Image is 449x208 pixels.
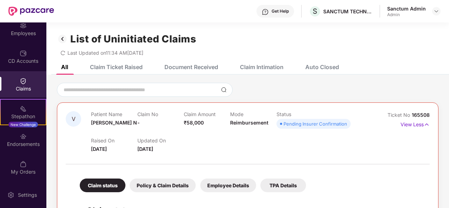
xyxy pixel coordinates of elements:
[90,63,143,71] div: Claim Ticket Raised
[16,192,39,199] div: Settings
[305,63,339,71] div: Auto Closed
[130,179,196,192] div: Policy & Claim Details
[184,111,230,117] p: Claim Amount
[8,7,54,16] img: New Pazcare Logo
[20,133,27,140] img: svg+xml;base64,PHN2ZyBpZD0iRW5kb3JzZW1lbnRzIiB4bWxucz0iaHR0cDovL3d3dy53My5vcmcvMjAwMC9zdmciIHdpZH...
[434,8,439,14] img: svg+xml;base64,PHN2ZyBpZD0iRHJvcGRvd24tMzJ4MzIiIHhtbG5zPSJodHRwOi8vd3d3LnczLm9yZy8yMDAwL3N2ZyIgd2...
[240,63,284,71] div: Claim Intimation
[80,179,125,192] div: Claim status
[323,8,372,15] div: SANCTUM TECHNOLOGIES P LTD
[8,122,38,127] div: New Challenge
[276,111,323,117] p: Status
[221,87,227,93] img: svg+xml;base64,PHN2ZyBpZD0iU2VhcmNoLTMyeDMyIiB4bWxucz0iaHR0cDovL3d3dy53My5vcmcvMjAwMC9zdmciIHdpZH...
[424,121,430,128] img: svg+xml;base64,PHN2ZyB4bWxucz0iaHR0cDovL3d3dy53My5vcmcvMjAwMC9zdmciIHdpZHRoPSIxNyIgaGVpZ2h0PSIxNy...
[67,50,143,56] span: Last Updated on 11:34 AM[DATE]
[20,105,27,112] img: svg+xml;base64,PHN2ZyB4bWxucz0iaHR0cDovL3d3dy53My5vcmcvMjAwMC9zdmciIHdpZHRoPSIyMSIgaGVpZ2h0PSIyMC...
[20,161,27,168] img: svg+xml;base64,PHN2ZyBpZD0iTXlfT3JkZXJzIiBkYXRhLW5hbWU9Ik15IE9yZGVycyIgeG1sbnM9Imh0dHA6Ly93d3cudz...
[184,120,204,126] span: ₹58,000
[230,111,276,117] p: Mode
[7,192,14,199] img: svg+xml;base64,PHN2ZyBpZD0iU2V0dGluZy0yMHgyMCIgeG1sbnM9Imh0dHA6Ly93d3cudzMub3JnLzIwMDAvc3ZnIiB3aW...
[137,137,184,143] p: Updated On
[200,179,256,192] div: Employee Details
[412,112,430,118] span: 165508
[137,146,153,152] span: [DATE]
[72,116,76,122] span: V
[91,137,137,143] p: Raised On
[91,120,137,126] span: [PERSON_NAME] N
[284,120,347,127] div: Pending Insurer Confirmation
[1,113,46,120] div: Stepathon
[137,111,184,117] p: Claim No
[388,112,412,118] span: Ticket No
[230,120,268,126] span: Reimbursement
[260,179,306,192] div: TPA Details
[91,111,137,117] p: Patient Name
[387,12,426,18] div: Admin
[57,33,68,45] img: svg+xml;base64,PHN2ZyB3aWR0aD0iMzIiIGhlaWdodD0iMzIiIHZpZXdCb3g9IjAgMCAzMiAzMiIgZmlsbD0ibm9uZSIgeG...
[61,63,68,71] div: All
[262,8,269,15] img: svg+xml;base64,PHN2ZyBpZD0iSGVscC0zMngzMiIgeG1sbnM9Imh0dHA6Ly93d3cudzMub3JnLzIwMDAvc3ZnIiB3aWR0aD...
[20,50,27,57] img: svg+xml;base64,PHN2ZyBpZD0iQ0RfQWNjb3VudHMiIGRhdGEtbmFtZT0iQ0QgQWNjb3VudHMiIHhtbG5zPSJodHRwOi8vd3...
[387,5,426,12] div: Sanctum Admin
[20,78,27,85] img: svg+xml;base64,PHN2ZyBpZD0iQ2xhaW0iIHhtbG5zPSJodHRwOi8vd3d3LnczLm9yZy8yMDAwL3N2ZyIgd2lkdGg9IjIwIi...
[272,8,289,14] div: Get Help
[20,22,27,29] img: svg+xml;base64,PHN2ZyBpZD0iRW1wbG95ZWVzIiB4bWxucz0iaHR0cDovL3d3dy53My5vcmcvMjAwMC9zdmciIHdpZHRoPS...
[137,120,140,126] span: -
[313,7,317,15] span: S
[164,63,218,71] div: Document Received
[401,119,430,128] p: View Less
[70,33,196,45] h1: List of Uninitiated Claims
[60,50,65,56] span: redo
[91,146,107,152] span: [DATE]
